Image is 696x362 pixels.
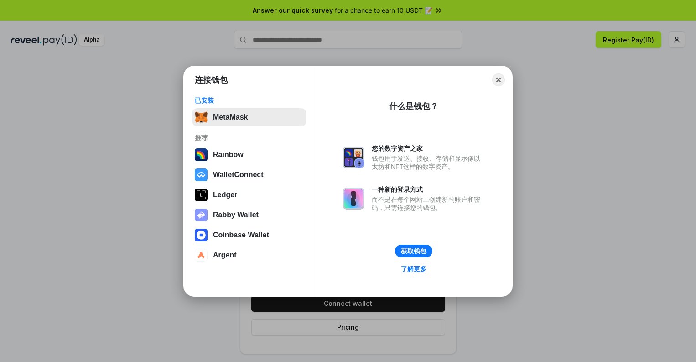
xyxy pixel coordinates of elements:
button: Rainbow [192,146,306,164]
div: WalletConnect [213,171,264,179]
button: Close [492,73,505,86]
img: svg+xml,%3Csvg%20xmlns%3D%22http%3A%2F%2Fwww.w3.org%2F2000%2Fsvg%22%20width%3D%2228%22%20height%3... [195,189,208,201]
button: 获取钱包 [395,245,432,257]
div: 钱包用于发送、接收、存储和显示像以太坊和NFT这样的数字资产。 [372,154,485,171]
div: Argent [213,251,237,259]
div: Ledger [213,191,237,199]
img: svg+xml,%3Csvg%20width%3D%2228%22%20height%3D%2228%22%20viewBox%3D%220%200%2028%2028%22%20fill%3D... [195,249,208,262]
div: Coinbase Wallet [213,231,269,239]
button: Rabby Wallet [192,206,306,224]
div: MetaMask [213,113,248,121]
button: Coinbase Wallet [192,226,306,244]
button: WalletConnect [192,166,306,184]
button: Argent [192,246,306,264]
div: 而不是在每个网站上创建新的账户和密码，只需连接您的钱包。 [372,195,485,212]
img: svg+xml,%3Csvg%20xmlns%3D%22http%3A%2F%2Fwww.w3.org%2F2000%2Fsvg%22%20fill%3D%22none%22%20viewBox... [195,209,208,221]
a: 了解更多 [395,263,432,275]
div: 了解更多 [401,265,426,273]
div: 获取钱包 [401,247,426,255]
div: 已安装 [195,96,304,105]
h1: 连接钱包 [195,74,228,85]
div: 一种新的登录方式 [372,185,485,194]
img: svg+xml,%3Csvg%20xmlns%3D%22http%3A%2F%2Fwww.w3.org%2F2000%2Fsvg%22%20fill%3D%22none%22%20viewBox... [343,188,364,210]
div: Rainbow [213,151,244,159]
div: 推荐 [195,134,304,142]
div: Rabby Wallet [213,211,259,219]
div: 您的数字资产之家 [372,144,485,152]
button: Ledger [192,186,306,204]
img: svg+xml,%3Csvg%20fill%3D%22none%22%20height%3D%2233%22%20viewBox%3D%220%200%2035%2033%22%20width%... [195,111,208,124]
img: svg+xml,%3Csvg%20width%3D%22120%22%20height%3D%22120%22%20viewBox%3D%220%200%20120%20120%22%20fil... [195,148,208,161]
button: MetaMask [192,108,306,126]
img: svg+xml,%3Csvg%20xmlns%3D%22http%3A%2F%2Fwww.w3.org%2F2000%2Fsvg%22%20fill%3D%22none%22%20viewBox... [343,147,364,168]
div: 什么是钱包？ [389,101,438,112]
img: svg+xml,%3Csvg%20width%3D%2228%22%20height%3D%2228%22%20viewBox%3D%220%200%2028%2028%22%20fill%3D... [195,168,208,181]
img: svg+xml,%3Csvg%20width%3D%2228%22%20height%3D%2228%22%20viewBox%3D%220%200%2028%2028%22%20fill%3D... [195,229,208,241]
